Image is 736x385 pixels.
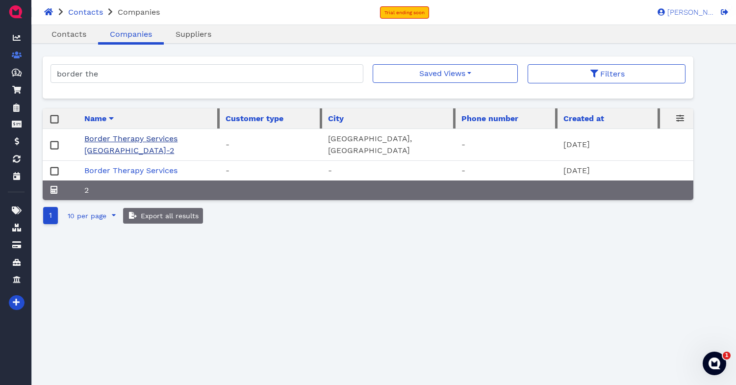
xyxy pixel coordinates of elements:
img: QuoteM_icon_flat.png [8,4,24,20]
td: - [322,161,455,181]
span: Trial ending soon [384,10,425,15]
span: Suppliers [176,29,211,39]
tspan: $ [14,70,17,75]
span: City [328,113,344,125]
span: Companies [110,29,152,39]
span: Export all results [139,212,199,220]
a: Trial ending soon [380,6,429,19]
a: Contacts [68,7,103,17]
td: - [456,161,558,181]
a: [PERSON_NAME] [653,7,714,16]
button: Saved Views [373,64,518,83]
td: [GEOGRAPHIC_DATA], [GEOGRAPHIC_DATA] [322,129,455,161]
button: Export all results [123,208,203,224]
button: 10 per page [62,208,123,224]
span: 1 [723,352,731,359]
a: Border Therapy Services [GEOGRAPHIC_DATA]-2 [84,134,178,155]
th: 2 [78,180,220,200]
span: 10 per page [66,212,106,220]
a: Suppliers [164,28,223,40]
iframe: Intercom live chat [703,352,726,375]
span: Phone number [461,113,518,125]
span: Filters [599,69,625,78]
td: - [220,129,322,161]
a: Border Therapy Services [84,166,178,175]
a: Contacts [40,28,98,40]
span: [PERSON_NAME] [665,9,714,16]
span: Customer type [226,113,283,125]
span: Name [84,113,106,125]
span: [DATE] [563,166,590,175]
button: Filters [528,64,685,83]
span: Created at [563,113,604,125]
a: Companies [98,28,164,40]
span: Contacts [51,29,86,39]
input: Search companies... [51,64,363,83]
a: Go to page number 1 [43,207,58,224]
td: - [456,129,558,161]
td: - [220,161,322,181]
span: [DATE] [563,140,590,149]
span: Companies [118,7,160,17]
